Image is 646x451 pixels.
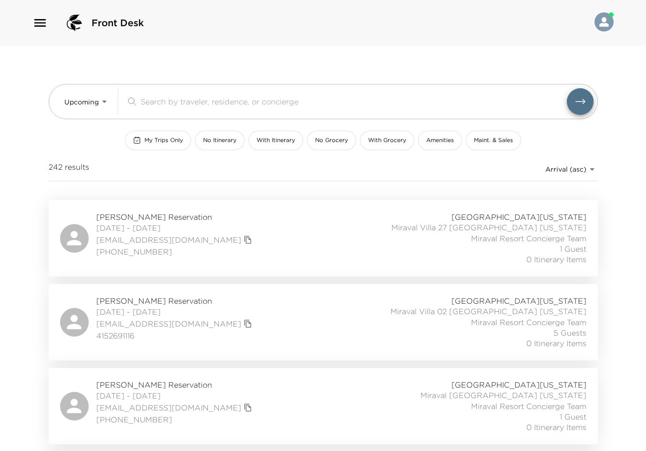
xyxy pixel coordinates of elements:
[64,98,99,106] span: Upcoming
[96,402,241,413] a: [EMAIL_ADDRESS][DOMAIN_NAME]
[203,136,236,144] span: No Itinerary
[141,96,567,107] input: Search by traveler, residence, or concierge
[526,422,586,432] span: 0 Itinerary Items
[451,212,586,222] span: [GEOGRAPHIC_DATA][US_STATE]
[96,307,255,317] span: [DATE] - [DATE]
[49,368,598,444] a: [PERSON_NAME] Reservation[DATE] - [DATE][EMAIL_ADDRESS][DOMAIN_NAME]copy primary member email[PHO...
[426,136,454,144] span: Amenities
[471,317,586,328] span: Miraval Resort Concierge Team
[195,131,245,150] button: No Itinerary
[390,306,586,317] span: Miraval Villa 02 [GEOGRAPHIC_DATA] [US_STATE]
[96,212,255,222] span: [PERSON_NAME] Reservation
[241,401,255,414] button: copy primary member email
[49,200,598,277] a: [PERSON_NAME] Reservation[DATE] - [DATE][EMAIL_ADDRESS][DOMAIN_NAME]copy primary member email[PHO...
[471,233,586,244] span: Miraval Resort Concierge Team
[63,11,86,34] img: logo
[307,131,356,150] button: No Grocery
[391,222,586,233] span: Miraval Villa 27 [GEOGRAPHIC_DATA] [US_STATE]
[560,244,586,254] span: 1 Guest
[451,296,586,306] span: [GEOGRAPHIC_DATA][US_STATE]
[92,16,144,30] span: Front Desk
[96,390,255,401] span: [DATE] - [DATE]
[96,296,255,306] span: [PERSON_NAME] Reservation
[96,330,255,341] span: 4152691116
[96,414,255,425] span: [PHONE_NUMBER]
[474,136,513,144] span: Maint. & Sales
[241,233,255,246] button: copy primary member email
[554,328,586,338] span: 5 Guests
[368,136,406,144] span: With Grocery
[526,254,586,265] span: 0 Itinerary Items
[256,136,295,144] span: With Itinerary
[420,390,586,400] span: Miraval [GEOGRAPHIC_DATA] [US_STATE]
[451,379,586,390] span: [GEOGRAPHIC_DATA][US_STATE]
[96,235,241,245] a: [EMAIL_ADDRESS][DOMAIN_NAME]
[96,318,241,329] a: [EMAIL_ADDRESS][DOMAIN_NAME]
[595,12,614,31] img: User
[360,131,414,150] button: With Grocery
[526,338,586,348] span: 0 Itinerary Items
[545,165,586,174] span: Arrival (asc)
[96,379,255,390] span: [PERSON_NAME] Reservation
[49,284,598,360] a: [PERSON_NAME] Reservation[DATE] - [DATE][EMAIL_ADDRESS][DOMAIN_NAME]copy primary member email4152...
[125,131,191,150] button: My Trips Only
[248,131,303,150] button: With Itinerary
[560,411,586,422] span: 1 Guest
[418,131,462,150] button: Amenities
[241,317,255,330] button: copy primary member email
[49,162,89,177] span: 242 results
[96,246,255,257] span: [PHONE_NUMBER]
[471,401,586,411] span: Miraval Resort Concierge Team
[315,136,348,144] span: No Grocery
[466,131,521,150] button: Maint. & Sales
[96,223,255,233] span: [DATE] - [DATE]
[144,136,183,144] span: My Trips Only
